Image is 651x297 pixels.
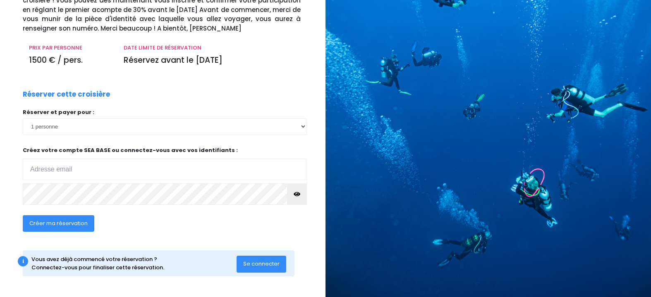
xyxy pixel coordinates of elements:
[124,44,301,52] p: DATE LIMITE DE RÉSERVATION
[29,55,111,67] p: 1500 € / pers.
[243,260,280,268] span: Se connecter
[23,215,94,232] button: Créer ma réservation
[237,260,286,267] a: Se connecter
[23,89,110,100] p: Réserver cette croisière
[124,55,301,67] p: Réservez avant le [DATE]
[29,219,88,227] span: Créer ma réservation
[18,256,28,266] div: i
[237,256,286,272] button: Se connecter
[23,146,307,181] p: Créez votre compte SEA BASE ou connectez-vous avec vos identifiants :
[29,44,111,52] p: PRIX PAR PERSONNE
[23,108,307,116] p: Réserver et payer pour :
[31,255,237,271] div: Vous avez déjà commencé votre réservation ? Connectez-vous pour finaliser cette réservation.
[23,159,307,180] input: Adresse email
